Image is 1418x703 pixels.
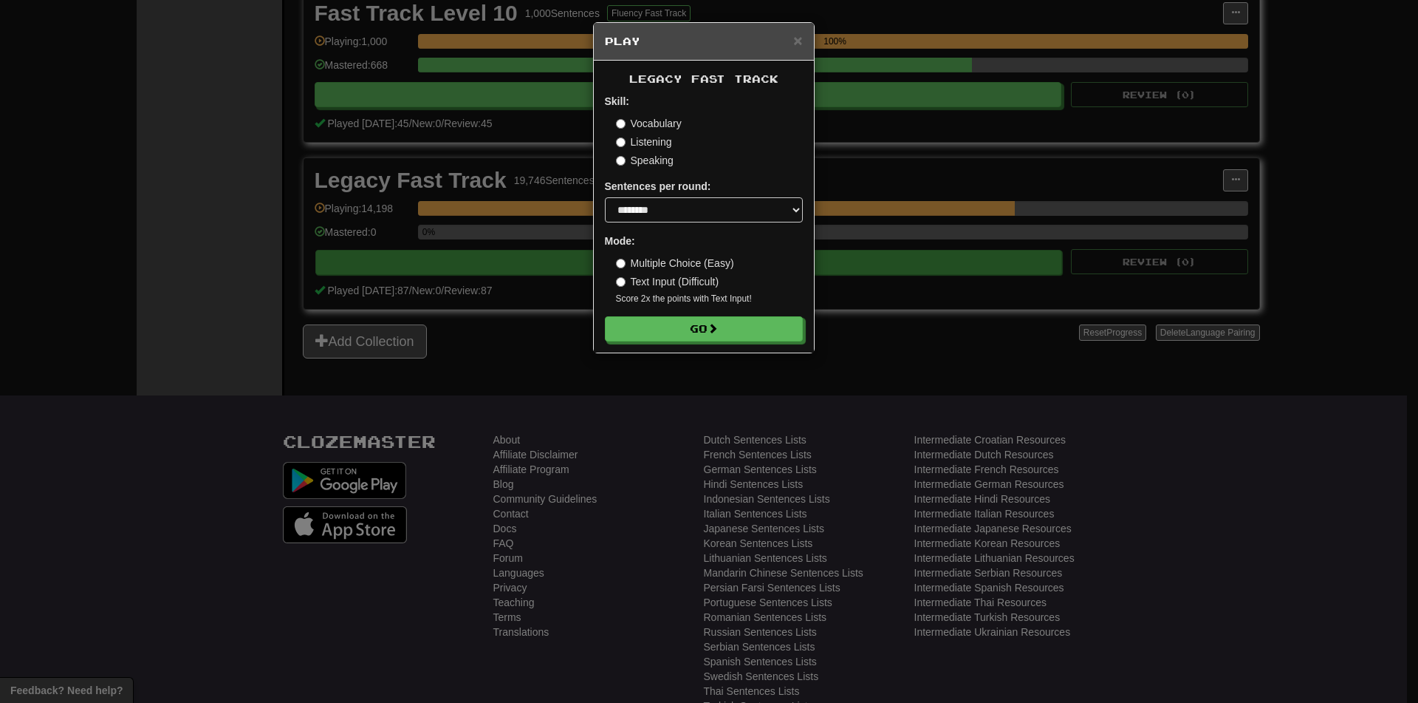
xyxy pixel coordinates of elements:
[616,116,682,131] label: Vocabulary
[605,316,803,342] button: Go
[629,72,778,85] span: Legacy Fast Track
[616,156,626,166] input: Speaking
[605,235,635,247] strong: Mode:
[616,274,719,289] label: Text Input (Difficult)
[616,135,672,149] label: Listening
[616,277,626,287] input: Text Input (Difficult)
[616,153,674,168] label: Speaking
[616,293,803,305] small: Score 2x the points with Text Input !
[616,259,626,268] input: Multiple Choice (Easy)
[793,33,802,48] button: Close
[616,119,626,129] input: Vocabulary
[616,137,626,147] input: Listening
[605,34,803,49] h5: Play
[616,256,734,271] label: Multiple Choice (Easy)
[793,32,802,49] span: ×
[605,179,711,194] label: Sentences per round:
[605,95,629,107] strong: Skill:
